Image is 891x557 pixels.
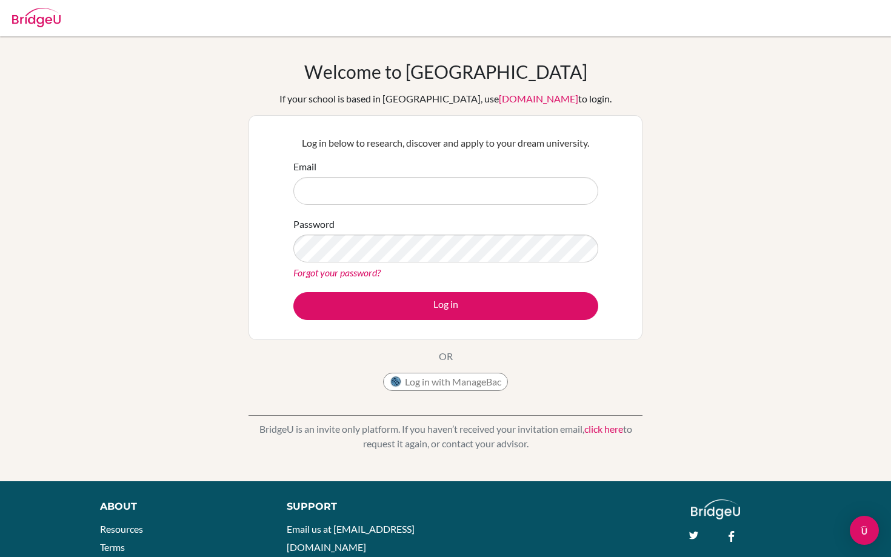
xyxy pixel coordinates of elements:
[499,93,578,104] a: [DOMAIN_NAME]
[691,499,740,519] img: logo_white@2x-f4f0deed5e89b7ecb1c2cc34c3e3d731f90f0f143d5ea2071677605dd97b5244.png
[293,267,381,278] a: Forgot your password?
[287,523,415,553] a: Email us at [EMAIL_ADDRESS][DOMAIN_NAME]
[304,61,587,82] h1: Welcome to [GEOGRAPHIC_DATA]
[249,422,642,451] p: BridgeU is an invite only platform. If you haven’t received your invitation email, to request it ...
[293,292,598,320] button: Log in
[439,349,453,364] p: OR
[383,373,508,391] button: Log in with ManageBac
[293,136,598,150] p: Log in below to research, discover and apply to your dream university.
[287,499,433,514] div: Support
[293,159,316,174] label: Email
[12,8,61,27] img: Bridge-U
[293,217,335,232] label: Password
[100,541,125,553] a: Terms
[100,499,259,514] div: About
[279,92,612,106] div: If your school is based in [GEOGRAPHIC_DATA], use to login.
[100,523,143,535] a: Resources
[584,423,623,435] a: click here
[850,516,879,545] div: Open Intercom Messenger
